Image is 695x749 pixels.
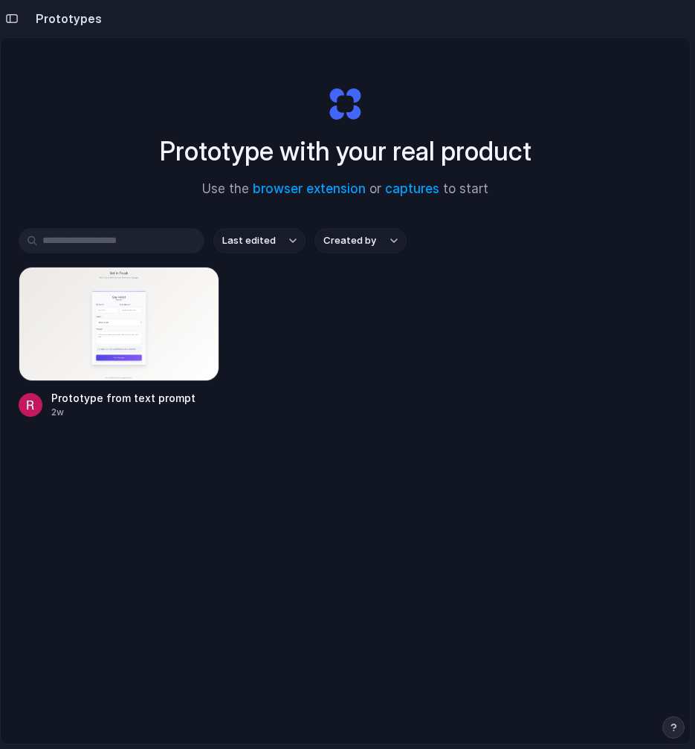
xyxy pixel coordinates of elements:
span: Use the or to start [202,180,488,199]
button: Last edited [213,228,306,253]
a: captures [385,181,439,196]
a: browser extension [253,181,366,196]
h1: Prototype with your real product [160,132,531,171]
h2: Prototypes [30,10,102,27]
div: 2w [51,406,195,419]
button: Created by [314,228,407,253]
a: Prototype from text promptPrototype from text prompt2w [19,267,219,419]
span: Last edited [222,233,276,248]
span: Created by [323,233,376,248]
div: Prototype from text prompt [51,390,195,406]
